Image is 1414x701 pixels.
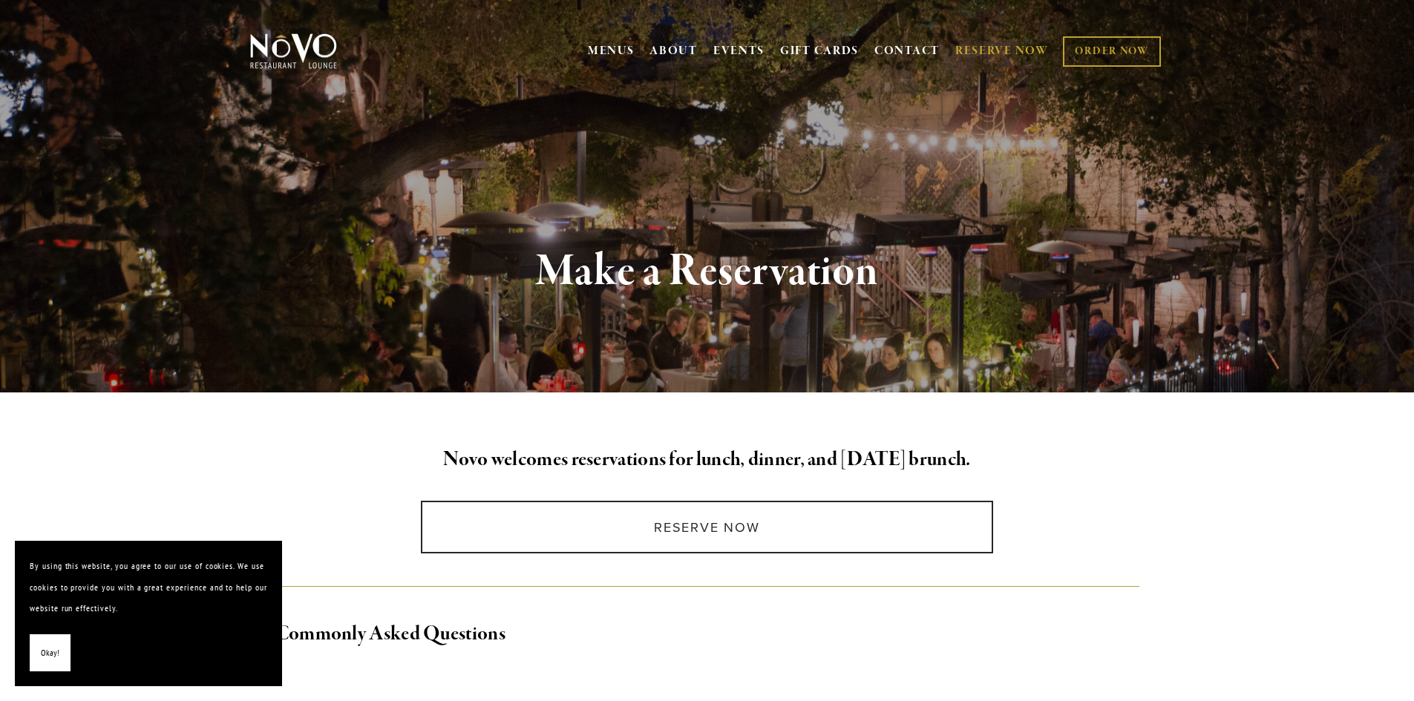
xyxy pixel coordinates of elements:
[1063,36,1160,67] a: ORDER NOW
[588,44,635,59] a: MENUS
[30,634,71,672] button: Okay!
[874,37,940,65] a: CONTACT
[536,243,878,300] strong: Make a Reservation
[421,501,993,553] a: Reserve Now
[649,44,698,59] a: ABOUT
[15,541,282,686] section: Cookie banner
[275,619,1140,650] h2: Commonly Asked Questions
[247,33,340,70] img: Novo Restaurant &amp; Lounge
[41,642,59,664] span: Okay!
[275,444,1140,475] h2: Novo welcomes reservations for lunch, dinner, and [DATE] brunch.
[713,44,765,59] a: EVENTS
[955,37,1049,65] a: RESERVE NOW
[780,37,859,65] a: GIFT CARDS
[30,556,267,619] p: By using this website, you agree to our use of cookies. We use cookies to provide you with a grea...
